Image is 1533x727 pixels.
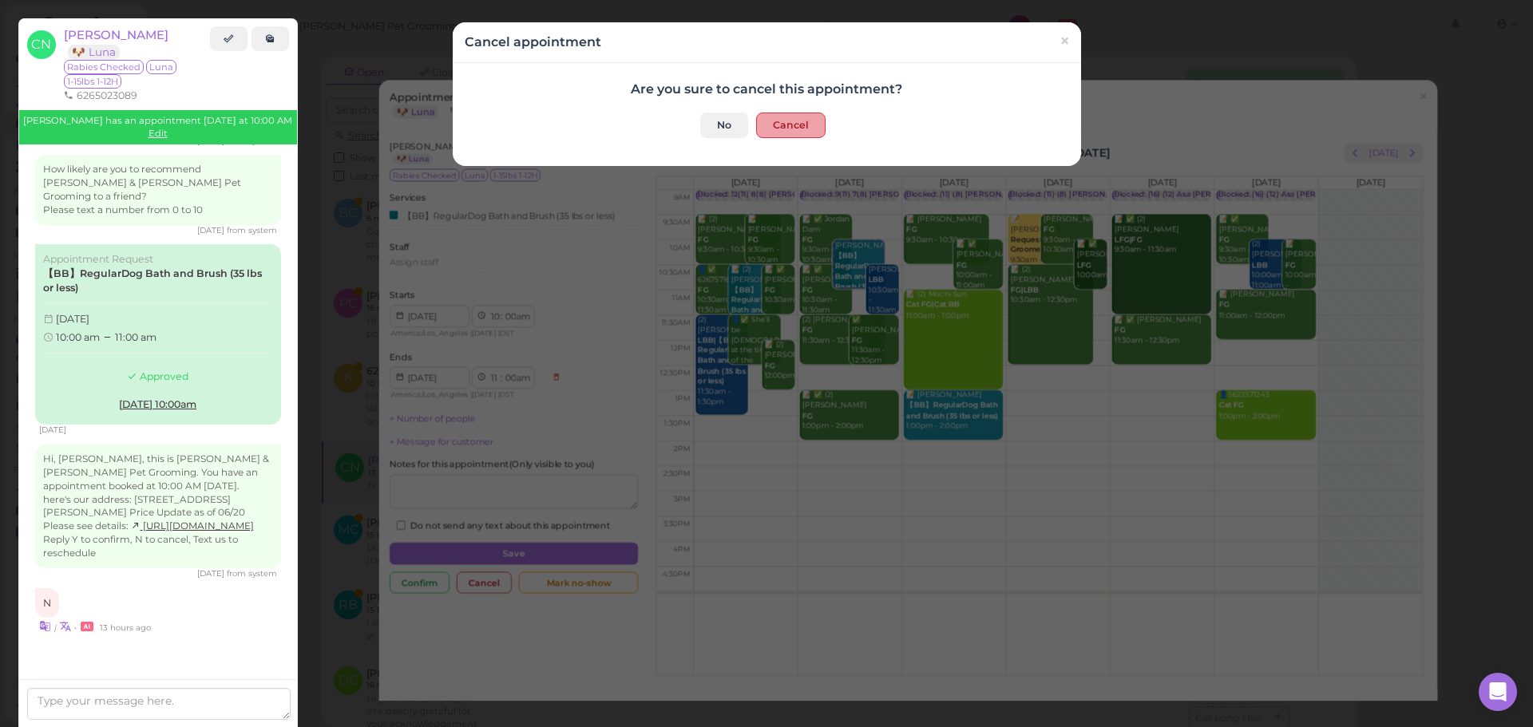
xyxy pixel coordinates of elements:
span: 10/09/2025 09:36am [197,568,227,579]
a: [PERSON_NAME] 🐶 Luna [64,27,168,59]
span: 10:00 am [56,331,102,343]
button: Cancel [756,113,826,138]
h4: Are you sure to cancel this appointment? [465,81,1069,97]
span: 10/10/2025 07:57pm [100,622,151,633]
a: Edit [149,128,168,139]
a: No [700,113,748,138]
a: [URL][DOMAIN_NAME] [131,520,254,531]
span: CN [27,30,56,59]
span: from system [227,568,277,579]
div: [DATE] [43,312,273,326]
span: 10/09/2025 09:11am [39,425,66,435]
div: Appointment Request [43,252,273,267]
span: 11:00 am [115,331,156,343]
div: Approved [43,362,273,392]
span: 09/16/2025 03:13pm [197,225,227,235]
a: [DATE] 10:00am [105,392,210,417]
span: [PERSON_NAME] [64,27,168,42]
span: Luna [146,60,176,74]
span: from system [227,225,277,235]
div: • [35,618,281,634]
h4: Cancel appointment [465,34,601,49]
span: × [1059,30,1069,53]
div: N [35,588,59,618]
div: Hi, [PERSON_NAME], this is [PERSON_NAME] & [PERSON_NAME] Pet Grooming. You have an appointment bo... [35,444,281,569]
label: 【BB】RegularDog Bath and Brush (35 lbs or less) [43,267,273,295]
i: | [54,622,57,633]
span: 1-15lbs 1-12H [64,74,121,89]
a: 🐶 Luna [68,45,120,60]
span: Rabies Checked [64,60,144,74]
span: [PERSON_NAME] has an appointment [DATE] at 10:00 AM [23,115,292,126]
li: 6265023089 [60,89,141,103]
div: How likely are you to recommend [PERSON_NAME] & [PERSON_NAME] Pet Grooming to a friend? Please te... [35,155,281,225]
div: Open Intercom Messenger [1479,673,1517,711]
